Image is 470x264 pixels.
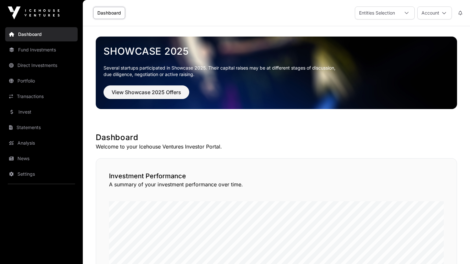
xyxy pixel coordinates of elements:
[93,7,125,19] a: Dashboard
[96,143,457,150] p: Welcome to your Icehouse Ventures Investor Portal.
[104,85,189,99] button: View Showcase 2025 Offers
[5,74,78,88] a: Portfolio
[104,45,449,57] a: Showcase 2025
[5,151,78,166] a: News
[8,6,60,19] img: Icehouse Ventures Logo
[96,37,457,109] img: Showcase 2025
[438,233,470,264] iframe: Chat Widget
[104,92,189,98] a: View Showcase 2025 Offers
[104,65,449,78] p: Several startups participated in Showcase 2025. Their capital raises may be at different stages o...
[5,27,78,41] a: Dashboard
[5,167,78,181] a: Settings
[417,6,452,19] button: Account
[5,58,78,72] a: Direct Investments
[5,89,78,104] a: Transactions
[5,43,78,57] a: Fund Investments
[96,132,457,143] h1: Dashboard
[5,105,78,119] a: Invest
[109,171,444,181] h2: Investment Performance
[109,181,444,188] p: A summary of your investment performance over time.
[5,120,78,135] a: Statements
[5,136,78,150] a: Analysis
[355,7,399,19] div: Entities Selection
[112,88,181,96] span: View Showcase 2025 Offers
